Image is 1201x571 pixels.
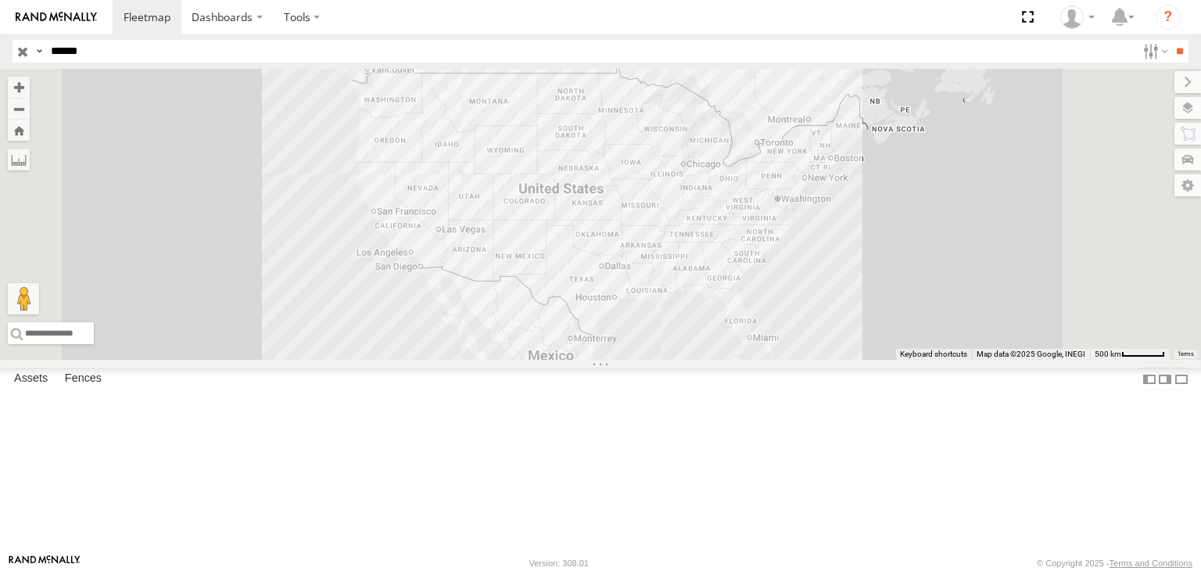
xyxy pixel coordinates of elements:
img: rand-logo.svg [16,12,97,23]
label: Search Filter Options [1137,40,1171,63]
label: Search Query [33,40,45,63]
span: 500 km [1095,350,1121,358]
label: Dock Summary Table to the Left [1142,368,1157,390]
button: Zoom in [8,77,30,98]
div: Version: 308.01 [529,558,589,568]
button: Zoom out [8,98,30,120]
i: ? [1156,5,1181,30]
label: Measure [8,149,30,171]
button: Keyboard shortcuts [900,349,967,360]
span: Map data ©2025 Google, INEGI [977,350,1085,358]
label: Assets [6,368,56,390]
div: Kali Visiko [1055,5,1100,29]
label: Hide Summary Table [1174,368,1189,390]
div: © Copyright 2025 - [1037,558,1192,568]
a: Terms and Conditions [1110,558,1192,568]
label: Dock Summary Table to the Right [1157,368,1173,390]
a: Terms (opens in new tab) [1178,351,1194,357]
button: Map Scale: 500 km per 52 pixels [1090,349,1170,360]
a: Visit our Website [9,555,81,571]
button: Zoom Home [8,120,30,141]
button: Drag Pegman onto the map to open Street View [8,283,39,314]
label: Fences [57,368,109,390]
label: Map Settings [1174,174,1201,196]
